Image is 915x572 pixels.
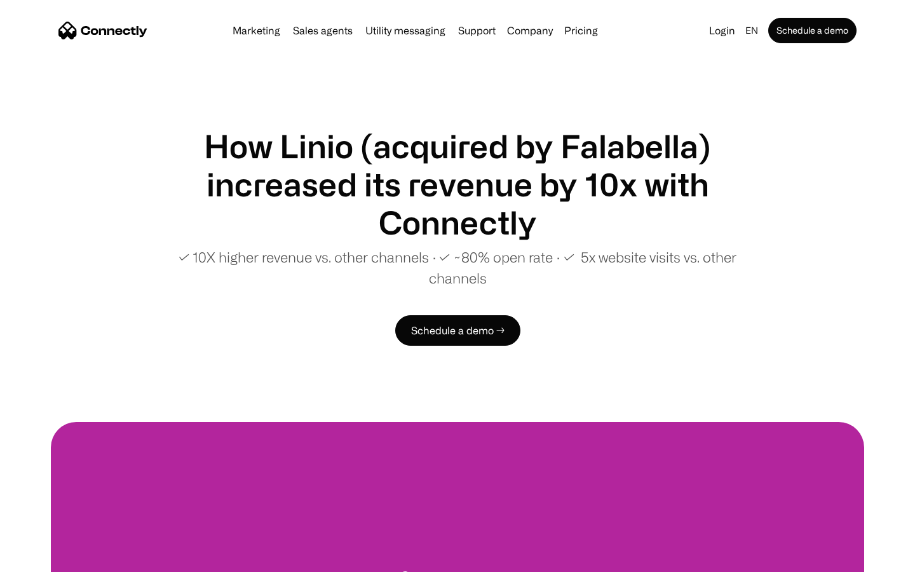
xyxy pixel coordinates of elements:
[227,25,285,36] a: Marketing
[559,25,603,36] a: Pricing
[704,22,740,39] a: Login
[395,315,520,346] a: Schedule a demo →
[768,18,857,43] a: Schedule a demo
[745,22,758,39] div: en
[152,127,762,242] h1: How Linio (acquired by Falabella) increased its revenue by 10x with Connectly
[13,548,76,568] aside: Language selected: English
[152,247,762,289] p: ✓ 10X higher revenue vs. other channels ∙ ✓ ~80% open rate ∙ ✓ 5x website visits vs. other channels
[507,22,553,39] div: Company
[453,25,501,36] a: Support
[360,25,451,36] a: Utility messaging
[288,25,358,36] a: Sales agents
[25,550,76,568] ul: Language list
